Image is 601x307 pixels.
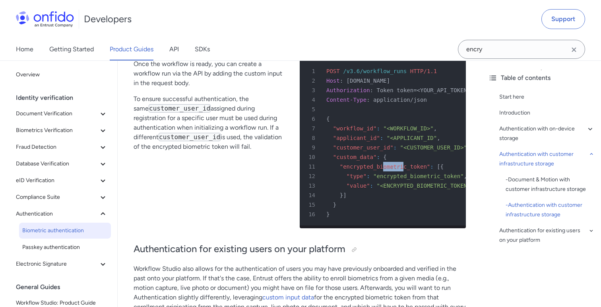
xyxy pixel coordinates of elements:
[16,11,74,27] img: Onfido Logo
[506,175,595,194] a: -Document & Motion with customer infrastructure storage
[303,152,321,162] span: 10
[134,243,466,256] h2: Authentication for existing users on your platform
[16,70,108,80] span: Overview
[149,104,211,113] code: customer_user_id
[340,192,343,198] span: }
[376,125,380,132] span: :
[326,87,370,93] span: Authorization
[333,135,380,141] span: "applicant_id"
[13,189,111,205] button: Compliance Suite
[303,200,321,210] span: 15
[303,210,321,219] span: 16
[303,95,321,105] span: 4
[499,92,595,102] a: Start here
[169,38,179,60] a: API
[499,124,595,143] a: Authentication with on-device storage
[366,97,370,103] span: :
[16,38,33,60] a: Home
[437,135,440,141] span: ,
[373,97,427,103] span: application/json
[303,105,321,114] span: 5
[387,135,437,141] span: "<APPLICANT_ID"
[195,38,210,60] a: SDKs
[13,122,111,138] button: Biometrics Verification
[303,143,321,152] span: 9
[394,144,397,151] span: :
[16,176,98,185] span: eID Verification
[13,256,111,272] button: Electronic Signature
[410,68,437,74] span: HTTP/1.1
[16,142,98,152] span: Fraud Detection
[434,125,437,132] span: ,
[499,108,595,118] a: Introduction
[347,78,390,84] span: [DOMAIN_NAME]
[370,87,373,93] span: :
[19,239,111,255] a: Passkey authentication
[303,114,321,124] span: 6
[134,94,287,152] p: To ensure successful authentication, the same assigned during registration for a specific user mu...
[13,206,111,222] button: Authentication
[343,192,346,198] span: ]
[303,66,321,76] span: 1
[13,173,111,188] button: eID Verification
[303,85,321,95] span: 3
[19,223,111,239] a: Biometric authentication
[366,173,370,179] span: :
[303,76,321,85] span: 2
[376,154,380,160] span: :
[303,162,321,171] span: 11
[303,171,321,181] span: 12
[326,78,340,84] span: Host
[464,173,467,179] span: ,
[506,200,595,220] a: -Authentication with customer infrastructure storage
[326,68,340,74] span: POST
[499,150,595,169] a: Authentication with customer infrastructure storage
[22,226,108,235] span: Biometric authentication
[569,45,579,54] svg: Clear search field button
[333,144,394,151] span: "customer_user_id"
[303,190,321,200] span: 14
[326,211,330,218] span: }
[383,154,386,160] span: {
[110,38,153,60] a: Product Guides
[440,163,444,170] span: {
[22,243,108,252] span: Passkey authentication
[16,109,98,119] span: Document Verification
[49,38,94,60] a: Getting Started
[333,202,336,208] span: }
[16,192,98,202] span: Compliance Suite
[13,156,111,172] button: Database Verification
[16,209,98,219] span: Authentication
[333,154,377,160] span: "custom_data"
[347,173,367,179] span: "type"
[13,139,111,155] button: Fraud Detection
[16,279,114,295] div: General Guides
[16,259,98,269] span: Electronic Signature
[326,116,330,122] span: {
[159,133,221,141] code: customer_user_id
[380,135,383,141] span: :
[16,126,98,135] span: Biometrics Verification
[340,78,343,84] span: :
[370,183,373,189] span: :
[383,125,433,132] span: "<WORKFLOW_ID>"
[13,106,111,122] button: Document Verification
[326,97,366,103] span: Content-Type
[373,173,464,179] span: "encrypted_biometric_token"
[376,183,473,189] span: "<ENCRYPTED_BIOMETRIC_TOKEN>"
[134,59,287,88] p: Once the workflow is ready, you can create a workflow run via the API by adding the custom input ...
[376,87,470,93] span: Token token=<YOUR_API_TOKEN>
[343,68,407,74] span: /v3.6/workflow_runs
[333,125,377,132] span: "workflow_id"
[430,163,433,170] span: :
[541,9,585,29] a: Support
[13,67,111,83] a: Overview
[499,226,595,245] div: Authentication for existing users on your platform
[340,163,430,170] span: "encrypted_biometric_token"
[400,144,467,151] span: "<CUSTOMER_USER_ID>"
[437,163,440,170] span: [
